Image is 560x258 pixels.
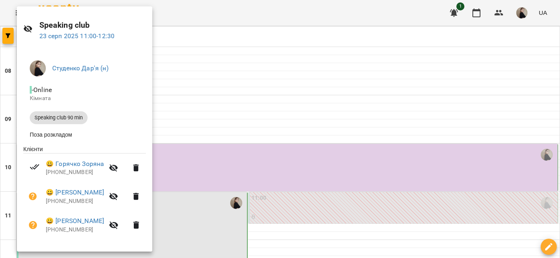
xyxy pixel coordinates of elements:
[52,64,108,72] a: Студенко Дар'я (н)
[46,226,104,234] p: [PHONE_NUMBER]
[39,32,115,40] a: 23 серп 2025 11:00-12:30
[46,188,104,197] a: 😀 [PERSON_NAME]
[23,215,43,235] button: Візит ще не сплачено. Додати оплату?
[23,145,146,243] ul: Клієнти
[30,60,46,76] img: 5e9a9518ec6e813dcf6359420b087dab.jpg
[46,168,104,176] p: [PHONE_NUMBER]
[30,162,39,172] svg: Візит сплачено
[46,197,104,205] p: [PHONE_NUMBER]
[30,94,139,102] p: Кімната
[46,159,104,169] a: 😀 Горячко Зоряна
[30,114,88,121] span: Speaking club 90 min
[39,19,146,31] h6: Speaking club
[23,127,146,142] li: Поза розкладом
[46,216,104,226] a: 😀 [PERSON_NAME]
[23,187,43,206] button: Візит ще не сплачено. Додати оплату?
[30,86,53,94] span: - Online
